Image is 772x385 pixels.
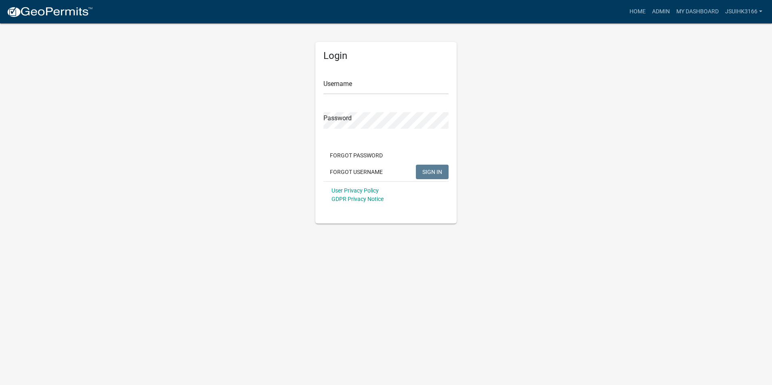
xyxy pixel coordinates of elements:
button: Forgot Username [323,165,389,179]
a: User Privacy Policy [331,187,379,194]
a: Home [626,4,649,19]
a: Admin [649,4,673,19]
button: SIGN IN [416,165,449,179]
a: Jsuihk3166 [722,4,766,19]
span: SIGN IN [422,168,442,175]
a: My Dashboard [673,4,722,19]
button: Forgot Password [323,148,389,163]
h5: Login [323,50,449,62]
a: GDPR Privacy Notice [331,196,384,202]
